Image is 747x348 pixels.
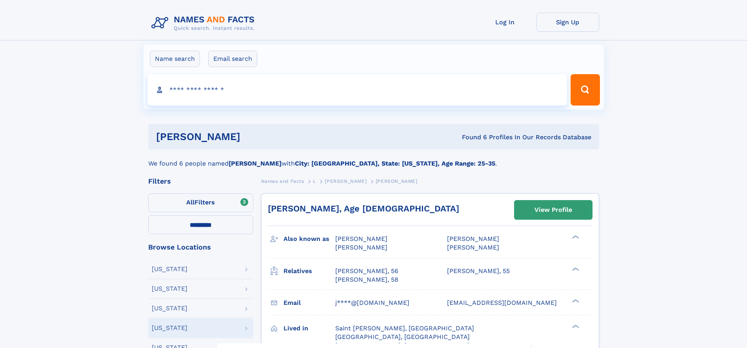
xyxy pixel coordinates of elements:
[268,204,459,213] a: [PERSON_NAME], Age [DEMOGRAPHIC_DATA]
[570,324,580,329] div: ❯
[571,74,600,106] button: Search Button
[152,286,187,292] div: [US_STATE]
[284,264,335,278] h3: Relatives
[447,244,499,251] span: [PERSON_NAME]
[325,176,367,186] a: [PERSON_NAME]
[335,267,398,275] a: [PERSON_NAME], 56
[261,176,304,186] a: Names and Facts
[152,325,187,331] div: [US_STATE]
[335,275,398,284] a: [PERSON_NAME], 58
[295,160,495,167] b: City: [GEOGRAPHIC_DATA], State: [US_STATE], Age Range: 25-35
[447,235,499,242] span: [PERSON_NAME]
[148,149,599,168] div: We found 6 people named with .
[447,299,557,306] span: [EMAIL_ADDRESS][DOMAIN_NAME]
[570,298,580,303] div: ❯
[148,193,253,212] label: Filters
[313,176,316,186] a: L
[152,266,187,272] div: [US_STATE]
[148,178,253,185] div: Filters
[284,232,335,246] h3: Also known as
[325,179,367,184] span: [PERSON_NAME]
[514,200,592,219] a: View Profile
[156,132,351,142] h1: [PERSON_NAME]
[208,51,257,67] label: Email search
[150,51,200,67] label: Name search
[570,235,580,240] div: ❯
[376,179,418,184] span: [PERSON_NAME]
[229,160,282,167] b: [PERSON_NAME]
[335,324,474,332] span: Saint [PERSON_NAME], [GEOGRAPHIC_DATA]
[536,13,599,32] a: Sign Up
[447,267,510,275] a: [PERSON_NAME], 55
[284,322,335,335] h3: Lived in
[351,133,591,142] div: Found 6 Profiles In Our Records Database
[186,199,194,206] span: All
[335,244,387,251] span: [PERSON_NAME]
[335,235,387,242] span: [PERSON_NAME]
[148,13,261,34] img: Logo Names and Facts
[284,296,335,310] h3: Email
[148,244,253,251] div: Browse Locations
[335,333,470,341] span: [GEOGRAPHIC_DATA], [GEOGRAPHIC_DATA]
[474,13,536,32] a: Log In
[152,305,187,312] div: [US_STATE]
[534,201,572,219] div: View Profile
[570,266,580,271] div: ❯
[147,74,567,106] input: search input
[313,179,316,184] span: L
